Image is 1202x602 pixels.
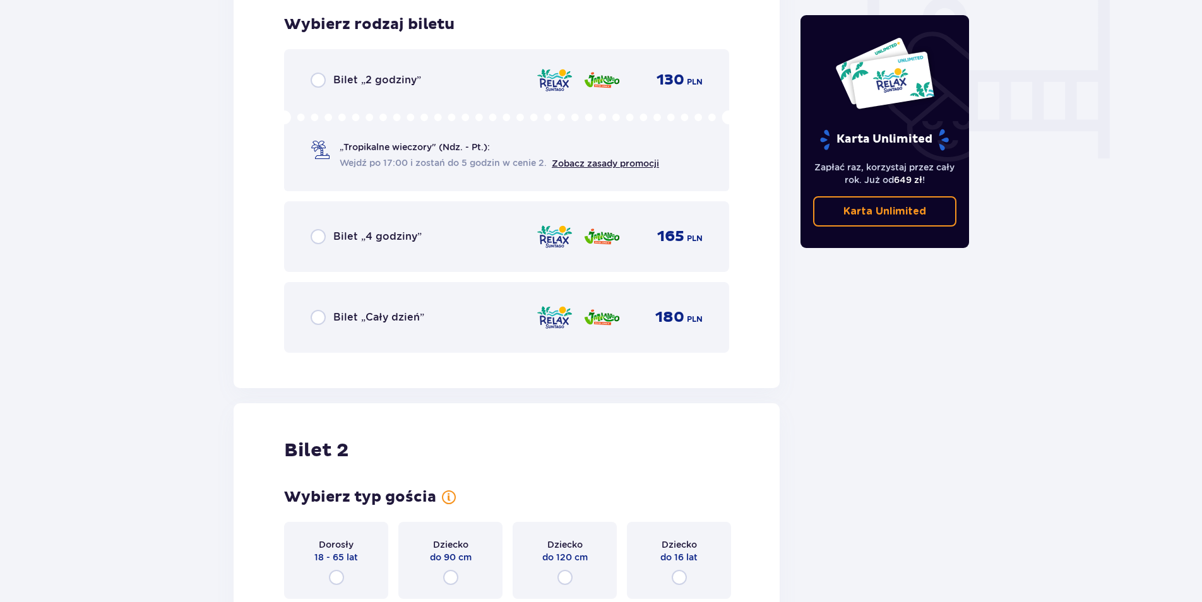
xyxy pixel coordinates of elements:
[583,67,621,93] img: Jamango
[340,156,547,169] span: Wejdź po 17:00 i zostań do 5 godzin w cenie 2.
[284,15,455,34] h3: Wybierz rodzaj biletu
[542,551,588,564] span: do 120 cm
[687,76,703,88] span: PLN
[894,175,922,185] span: 649 zł
[284,439,348,463] h2: Bilet 2
[843,204,926,218] p: Karta Unlimited
[314,551,358,564] span: 18 - 65 lat
[319,538,354,551] span: Dorosły
[552,158,659,168] a: Zobacz zasady promocji
[333,230,422,244] span: Bilet „4 godziny”
[430,551,472,564] span: do 90 cm
[813,196,957,227] a: Karta Unlimited
[655,308,684,327] span: 180
[536,304,573,331] img: Relax
[333,310,424,324] span: Bilet „Cały dzień”
[819,129,950,151] p: Karta Unlimited
[813,161,957,186] p: Zapłać raz, korzystaj przez cały rok. Już od !
[583,223,621,250] img: Jamango
[687,233,703,244] span: PLN
[536,67,573,93] img: Relax
[433,538,468,551] span: Dziecko
[660,551,698,564] span: do 16 lat
[340,141,490,153] span: „Tropikalne wieczory" (Ndz. - Pt.):
[284,488,436,507] h3: Wybierz typ gościa
[583,304,621,331] img: Jamango
[835,37,935,110] img: Dwie karty całoroczne do Suntago z napisem 'UNLIMITED RELAX', na białym tle z tropikalnymi liśćmi...
[687,314,703,325] span: PLN
[536,223,573,250] img: Relax
[662,538,697,551] span: Dziecko
[333,73,421,87] span: Bilet „2 godziny”
[547,538,583,551] span: Dziecko
[657,227,684,246] span: 165
[657,71,684,90] span: 130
